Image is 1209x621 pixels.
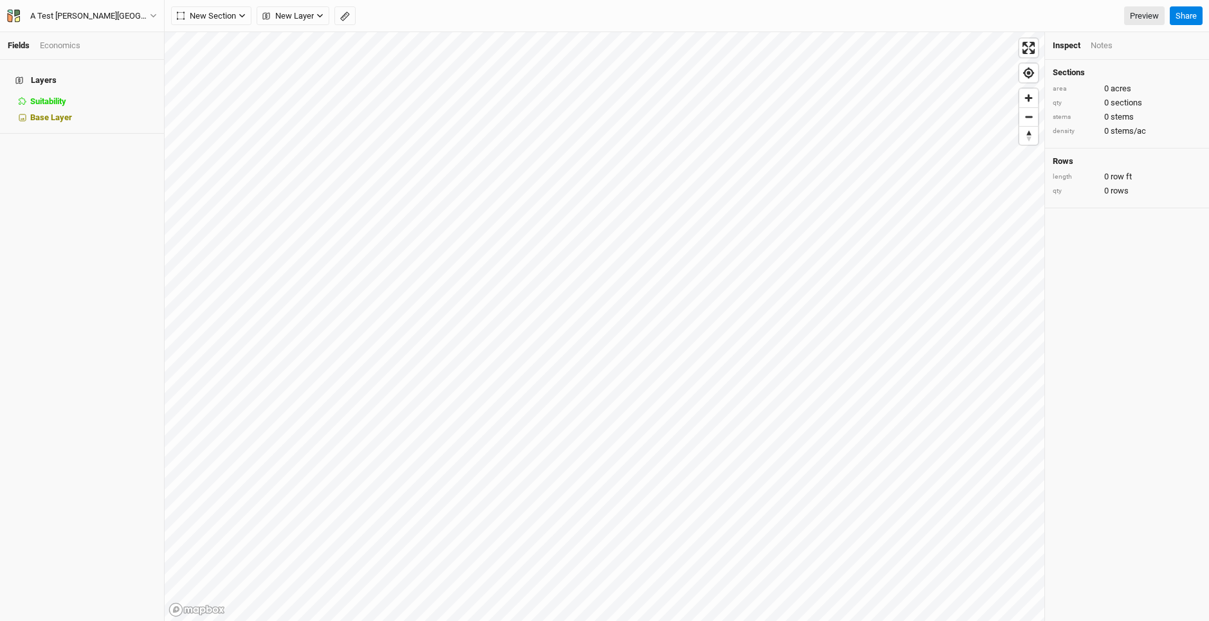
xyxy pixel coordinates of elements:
button: Enter fullscreen [1019,39,1038,57]
span: (Soil Survey Geographic Database), collected by the National Cooperative Soil Survey, an effort o... [164,78,407,129]
span: Crop suitability in our model is based on 12 environmental factors, derived from various sources.... [164,56,401,86]
div: Inspect [1053,40,1080,51]
span: row ft [1111,171,1132,183]
button: Zoom in [1019,89,1038,107]
a: Fields [8,40,30,50]
div: 0 [1053,185,1201,197]
h4: Rows [1053,156,1201,166]
a: Mapbox logo [168,602,225,617]
span: Zoom out [1019,108,1038,126]
div: Notes [1091,40,1113,51]
button: A Test [PERSON_NAME][GEOGRAPHIC_DATA] [6,9,158,23]
button: New Section [171,6,251,26]
div: Suitability [30,96,156,107]
button: Shortcut: M [334,6,356,26]
button: Share [1170,6,1203,26]
span: Reset bearing to north [1019,127,1038,145]
div: A Test Sharpton road [30,10,150,22]
span: acres [1111,83,1131,94]
h4: Layers [8,67,156,93]
div: Economics [40,40,80,51]
a: Preview [1124,6,1165,26]
span: Base Layer [30,113,72,122]
div: qty [1053,98,1098,108]
button: Find my location [1019,64,1038,82]
button: Reset bearing to north [1019,126,1038,145]
span: Suitability [30,96,66,106]
div: length [1053,172,1098,182]
div: 0 [1053,171,1201,183]
canvas: Map [165,32,1044,621]
div: density [1053,127,1098,136]
h4: Sections [1053,67,1201,78]
span: rows [1111,185,1129,197]
div: 0 [1053,125,1201,137]
div: A Test [PERSON_NAME][GEOGRAPHIC_DATA] [30,10,150,22]
div: 0 [1053,97,1201,109]
div: stems [1053,113,1098,122]
button: Zoom out [1019,107,1038,126]
div: Base Layer [30,113,156,123]
div: area [1053,84,1098,94]
a: SSURGO [179,78,208,86]
span: sections [1111,97,1142,109]
span: New Layer [262,10,314,22]
span: New Section [177,10,236,22]
div: qty [1053,186,1098,196]
span: stems [1111,111,1134,123]
span: stems/ac [1111,125,1146,137]
div: 0 [1053,83,1201,94]
button: New Layer [257,6,329,26]
div: 0 [1053,111,1201,123]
